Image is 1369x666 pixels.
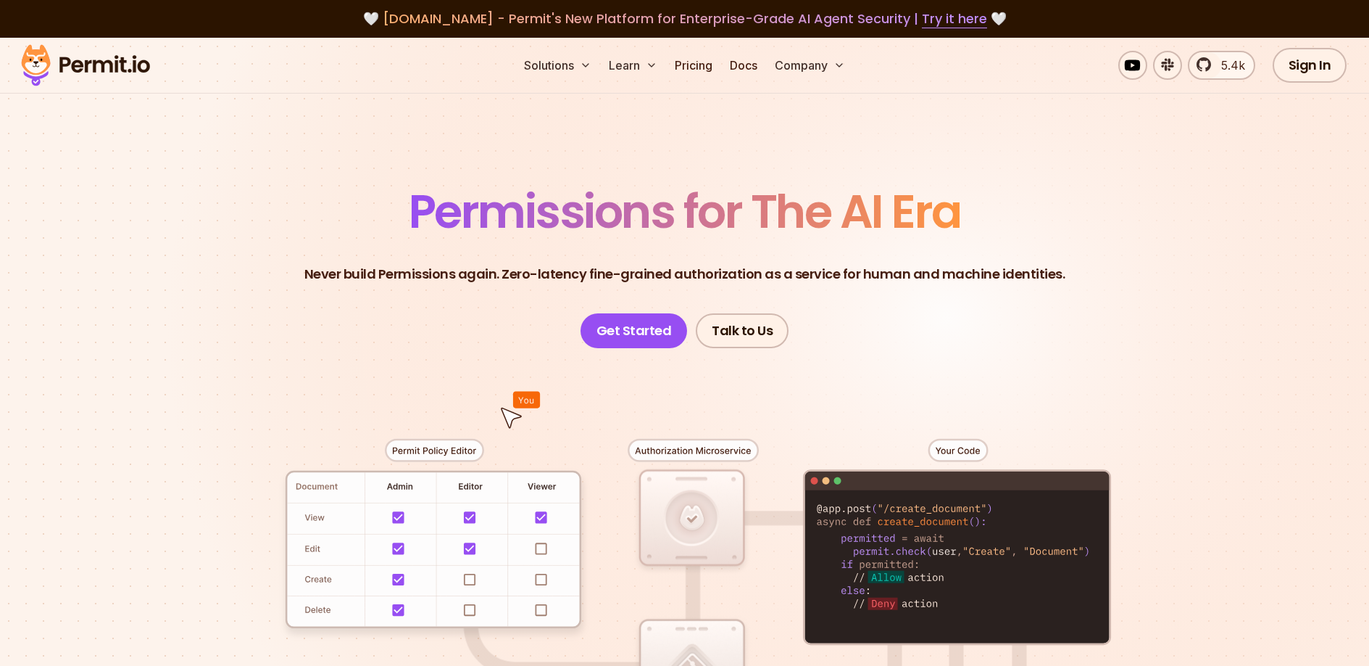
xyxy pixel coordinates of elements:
[922,9,987,28] a: Try it here
[769,51,851,80] button: Company
[696,313,788,348] a: Talk to Us
[35,9,1334,29] div: 🤍 🤍
[409,179,961,244] span: Permissions for The AI Era
[14,41,157,90] img: Permit logo
[1273,48,1347,83] a: Sign In
[383,9,987,28] span: [DOMAIN_NAME] - Permit's New Platform for Enterprise-Grade AI Agent Security |
[669,51,718,80] a: Pricing
[603,51,663,80] button: Learn
[518,51,597,80] button: Solutions
[581,313,688,348] a: Get Started
[1212,57,1245,74] span: 5.4k
[304,264,1065,284] p: Never build Permissions again. Zero-latency fine-grained authorization as a service for human and...
[1188,51,1255,80] a: 5.4k
[724,51,763,80] a: Docs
